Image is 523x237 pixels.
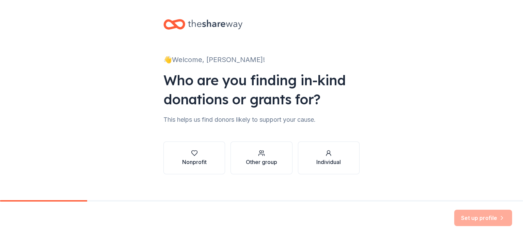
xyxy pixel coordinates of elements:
button: Individual [298,142,360,174]
div: This helps us find donors likely to support your cause. [163,114,360,125]
button: Nonprofit [163,142,225,174]
button: Other group [231,142,292,174]
div: Nonprofit [182,158,207,166]
div: Individual [316,158,341,166]
div: 👋 Welcome, [PERSON_NAME]! [163,54,360,65]
div: Other group [246,158,277,166]
div: Who are you finding in-kind donations or grants for? [163,71,360,109]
